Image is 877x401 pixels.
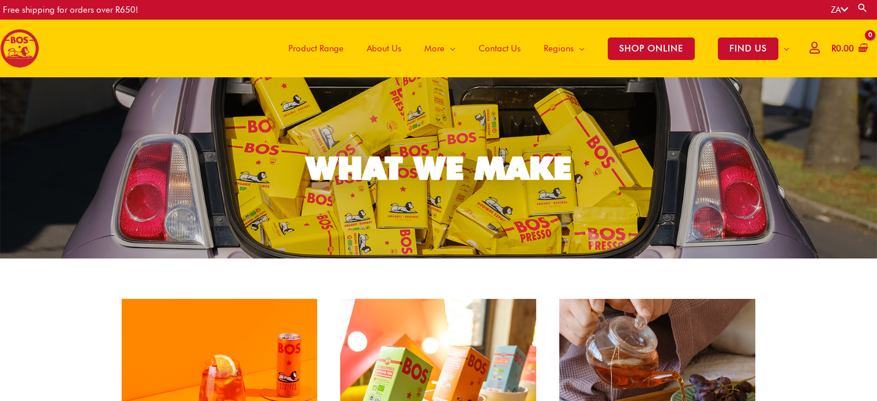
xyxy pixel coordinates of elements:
[413,20,467,77] a: More
[608,38,695,60] span: SHOP ONLINE
[424,31,445,66] span: More
[857,2,868,13] a: Search button
[467,20,532,77] a: Contact Us
[306,152,571,184] div: WHAT WE MAKE
[268,20,801,77] nav: Site Navigation
[277,20,355,77] a: Product Range
[532,20,596,77] a: Regions
[596,20,706,77] a: SHOP ONLINE
[288,31,344,66] span: Product Range
[718,38,778,60] span: FIND US
[831,43,836,54] span: R
[544,31,574,66] span: Regions
[367,31,401,66] span: About Us
[831,43,854,54] bdi: 0.00
[829,36,868,62] a: View Shopping Cart, empty
[355,20,413,77] a: About Us
[479,31,521,66] span: Contact Us
[831,5,848,15] a: ZA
